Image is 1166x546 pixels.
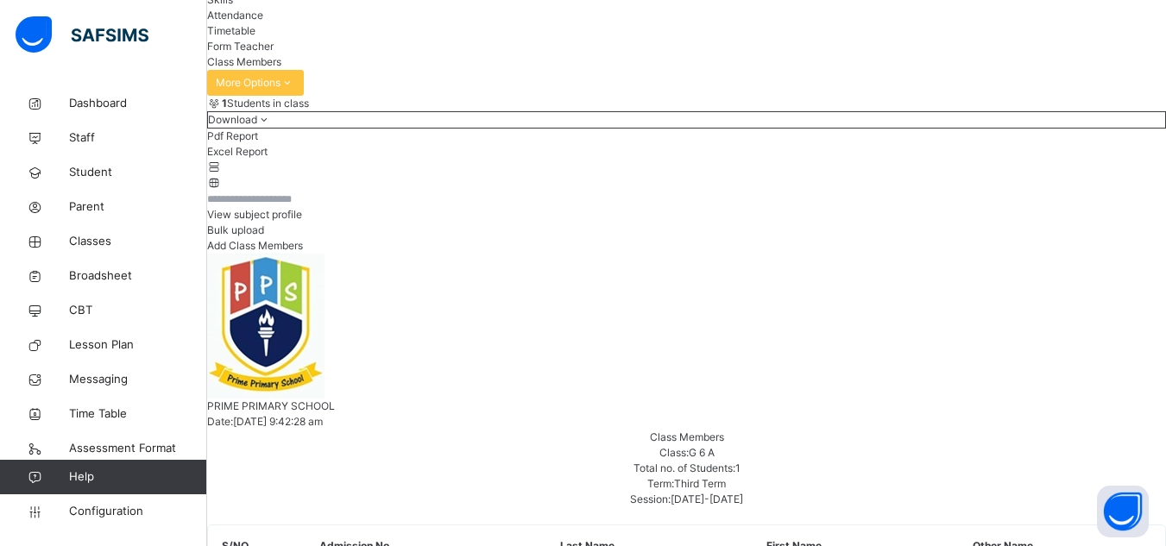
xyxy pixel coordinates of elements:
span: Class Members [207,55,281,68]
span: 1 [735,461,741,474]
span: Configuration [69,503,206,520]
span: Total no. of Students: [633,461,735,474]
li: dropdown-list-item-null-0 [207,129,1166,144]
span: [DATE] 9:42:28 am [233,415,323,428]
span: Time Table [69,405,207,423]
span: CBT [69,302,207,319]
span: Student [69,164,207,181]
span: Class Members [650,430,724,443]
span: Session: [630,493,671,505]
span: Students in class [222,96,309,111]
span: Third Term [674,477,726,490]
span: G 6 A [689,446,715,459]
span: Date: [207,415,233,428]
img: primeprimary.png [207,254,325,399]
span: Classes [69,233,207,250]
button: Open asap [1097,486,1149,537]
span: View subject profile [207,208,302,221]
span: Lesson Plan [69,336,207,354]
span: Form Teacher [207,40,274,53]
span: Timetable [207,24,255,37]
span: Dashboard [69,95,207,112]
span: Attendance [207,9,263,22]
span: Bulk upload [207,223,264,236]
span: Download [208,113,257,126]
span: More Options [216,75,295,91]
span: Add Class Members [207,239,303,252]
span: Messaging [69,371,207,388]
b: 1 [222,97,227,110]
span: Help [69,468,206,486]
span: Term: [647,477,674,490]
span: PRIME PRIMARY SCHOOL [207,399,335,412]
span: Class: [659,446,689,459]
span: [DATE]-[DATE] [671,493,743,505]
li: dropdown-list-item-null-1 [207,144,1166,160]
span: Broadsheet [69,267,207,285]
span: Parent [69,198,207,216]
span: Assessment Format [69,440,207,457]
span: Staff [69,129,207,147]
img: safsims [16,16,148,53]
